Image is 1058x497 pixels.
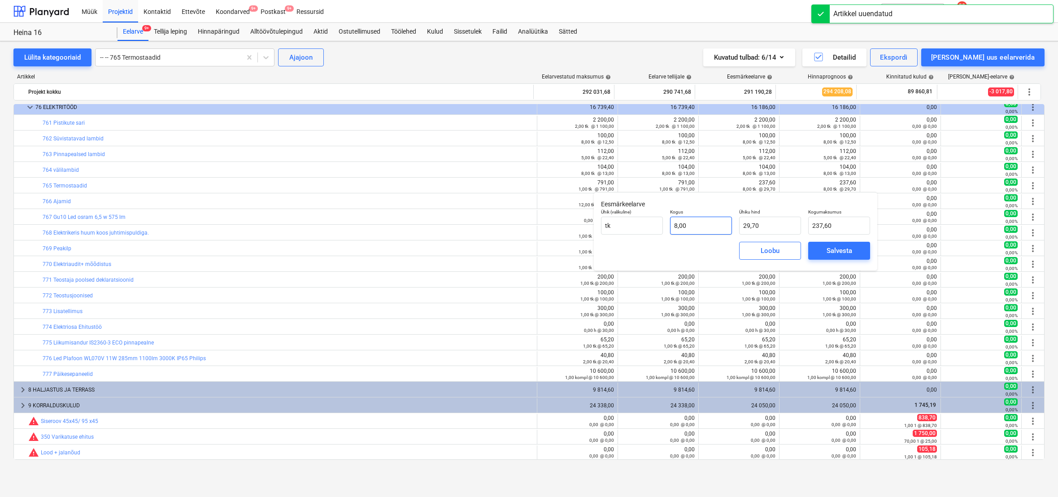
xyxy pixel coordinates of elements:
div: Loobu [761,245,779,257]
a: 764 välilambid [43,167,79,173]
small: 8,00 tk @ 29,70 [823,187,856,192]
div: 65,20 [825,336,856,349]
div: 0,00 [864,242,937,255]
small: 0,00% [1006,235,1018,240]
a: Siseroov 45x45/ 95 x45 [41,418,98,424]
div: Kinnitatud kulud [886,74,934,80]
div: 0,00 [864,117,937,129]
small: 1,00 tk @ 300,00 [823,312,856,317]
p: Ühik (valikuline) [601,209,663,217]
div: 2 200,00 [817,117,856,129]
small: 0,00 @ 0,00 [912,171,937,176]
div: Eelarvestatud maksumus [542,74,611,80]
small: 1,00 tk @ 200,00 [823,281,856,286]
a: Alltöövõtulepingud [245,23,308,41]
span: 0,00 [1004,367,1018,374]
div: 100,00 [743,132,775,145]
div: 0,00 [864,305,937,318]
div: 100,00 [823,132,856,145]
small: 0,00 h @ 30,00 [826,328,856,333]
span: 9+ [285,5,294,12]
div: Ostutellimused [333,23,386,41]
small: 0,00% [1006,125,1018,130]
span: help [846,74,853,80]
small: 12,00 tk @ 19,70 [579,202,614,207]
div: 112,00 [823,148,856,161]
small: 0,00 h @ 30,00 [745,328,775,333]
span: keyboard_arrow_right [17,384,28,395]
span: Rohkem tegevusi [1028,384,1038,395]
a: 768 Elektrikeris huum koos juhtimispuldiga. [43,230,149,236]
small: 0,00 @ 0,00 [912,202,937,207]
a: Sissetulek [448,23,487,41]
small: 0,00 h @ 30,00 [584,328,614,333]
span: Rohkem tegevusi [1028,180,1038,191]
div: 65,20 [664,336,695,349]
div: 0,00 [864,352,937,365]
div: 0,00 [864,195,937,208]
small: 5,00 tk @ 22,40 [823,155,856,160]
div: Analüütika [513,23,553,41]
span: Rohkem tegevusi [1028,322,1038,332]
div: 104,00 [662,164,695,176]
span: help [927,74,934,80]
p: Kogus [670,209,732,217]
div: Kulud [422,23,448,41]
div: Hinnapäringud [192,23,245,41]
button: [PERSON_NAME] uus eelarverida [921,48,1045,66]
small: 5,00 tk @ 22,40 [662,155,695,160]
small: 0,00 h @ 0,00 [667,328,695,333]
small: 0,00% [1006,297,1018,302]
small: 0,00 @ 0,00 [912,312,937,317]
iframe: Chat Widget [1013,454,1058,497]
small: 1,00 tk @ 100,00 [580,296,614,301]
small: 0,00 @ 0,00 [912,249,937,254]
span: Rohkem tegevusi [1028,275,1038,285]
span: Rohkem tegevusi [1028,102,1038,113]
a: 763 Pinnapealsed lambid [43,151,105,157]
small: 0,00 tk @ 3,00 [584,218,614,223]
div: 0,00 [864,227,937,239]
small: 2,00 tk @ 20,40 [583,359,614,364]
div: 292 031,68 [537,85,610,99]
small: 1,00 tk @ 100,00 [823,296,856,301]
span: Rohkem tegevusi [1028,416,1038,427]
small: 8,00 tk @ 12,50 [662,140,695,144]
small: 1,00 tk @ 300,00 [742,312,775,317]
div: 16 186,00 [783,104,856,110]
a: 767 Gu10 Led osram 6,5 w 575 lm [43,214,126,220]
span: help [604,74,611,80]
div: Artikkel uuendatud [833,9,893,19]
div: Eesmärkeelarve [727,74,772,80]
div: 200,00 [661,274,695,286]
div: 300,00 [661,305,695,318]
small: 1,00 tk @ 200,00 [742,281,775,286]
button: Loobu [739,242,801,260]
button: Detailid [802,48,866,66]
small: 0,00% [1006,250,1018,255]
div: Artikkel [13,74,534,80]
small: 0,00% [1006,187,1018,192]
span: 0,00 [1004,179,1018,186]
div: 2 200,00 [736,117,775,129]
span: Rohkem tegevusi [1028,196,1038,207]
div: 0,00 [864,336,937,349]
div: 112,00 [662,148,695,161]
a: 770 Elektriaudit+ mõõdistus [43,261,111,267]
div: 236,40 [579,195,614,208]
small: 8,00 tk @ 13,00 [823,171,856,176]
div: 700,00 [579,242,614,255]
div: 104,00 [823,164,856,176]
div: 0,00 [864,164,937,176]
small: 8,00 tk @ 12,50 [823,140,856,144]
span: 0,00 [1004,320,1018,327]
div: 65,20 [583,336,614,349]
div: 0,00 [864,211,937,223]
a: 776 Led Plafoon WL070V 11W 285mm 1100lm 3000K IP65 Philips [43,355,206,362]
div: 100,00 [661,289,695,302]
div: 0,00 [864,132,937,145]
small: 0,00 @ 0,00 [912,124,937,129]
small: 0,00% [1006,329,1018,334]
a: Lood + jalanõud [41,449,80,456]
div: Eelarve tellijale [649,74,692,80]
